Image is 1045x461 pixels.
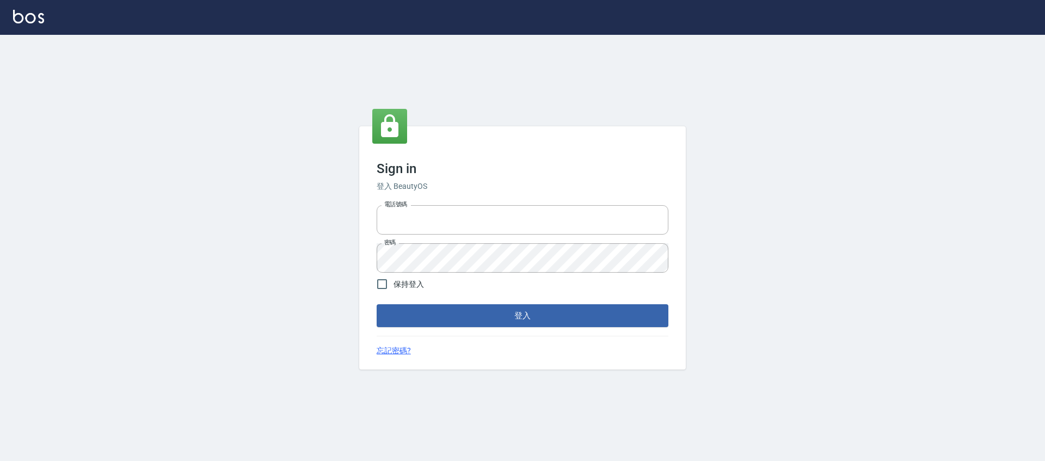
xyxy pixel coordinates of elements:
[394,279,424,290] span: 保持登入
[377,345,411,356] a: 忘記密碼?
[377,161,668,176] h3: Sign in
[13,10,44,23] img: Logo
[384,238,396,247] label: 密碼
[377,181,668,192] h6: 登入 BeautyOS
[377,304,668,327] button: 登入
[384,200,407,208] label: 電話號碼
